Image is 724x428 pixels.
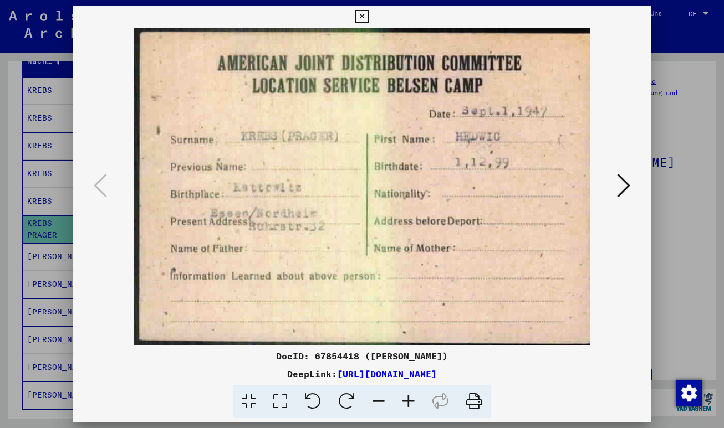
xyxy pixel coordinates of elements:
[110,28,614,345] img: 001.jpg
[73,367,652,380] div: DeepLink:
[73,349,652,363] div: DocID: 67854418 ([PERSON_NAME])
[337,368,437,379] a: [URL][DOMAIN_NAME]
[675,379,702,406] div: Zustimmung ändern
[676,380,702,406] img: Zustimmung ändern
